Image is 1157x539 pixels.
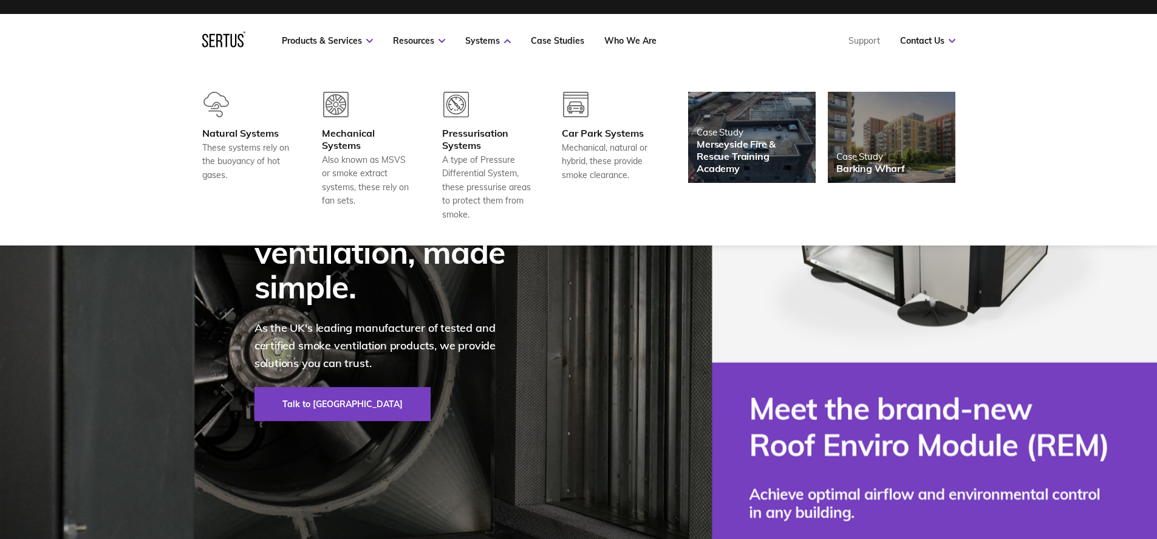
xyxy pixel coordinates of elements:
div: Natural Systems [202,127,292,139]
a: Case Studies [531,35,584,46]
div: Smoke ventilation, made simple. [254,200,522,304]
div: Case Study [836,151,905,162]
div: Car Park Systems [562,127,652,139]
a: Contact Us [900,35,955,46]
div: Barking Wharf [836,162,905,174]
a: Systems [465,35,511,46]
a: Natural SystemsThese systems rely on the buoyancy of hot gases. [202,92,292,221]
div: Mechanical, natural or hybrid, these provide smoke clearance. [562,141,652,182]
a: Resources [393,35,445,46]
a: Case StudyMerseyside Fire & Rescue Training Academy [688,92,816,183]
div: A type of Pressure Differential System, these pressurise areas to protect them from smoke. [442,153,532,221]
div: Also known as MSVS or smoke extract systems, these rely on fan sets. [322,153,412,208]
a: Mechanical SystemsAlso known as MSVS or smoke extract systems, these rely on fan sets. [322,92,412,221]
div: Pressurisation Systems [442,127,532,151]
a: Who We Are [604,35,657,46]
a: Support [848,35,880,46]
p: As the UK's leading manufacturer of tested and certified smoke ventilation products, we provide s... [254,320,522,372]
div: These systems rely on the buoyancy of hot gases. [202,141,292,182]
a: Pressurisation SystemsA type of Pressure Differential System, these pressurise areas to protect t... [442,92,532,221]
a: Products & Services [282,35,373,46]
div: Case Study [697,126,807,138]
a: Talk to [GEOGRAPHIC_DATA] [254,387,431,421]
div: Mechanical Systems [322,127,412,151]
div: Merseyside Fire & Rescue Training Academy [697,138,807,174]
iframe: Chat Widget [938,398,1157,539]
a: Case StudyBarking Wharf [828,92,955,183]
a: Car Park SystemsMechanical, natural or hybrid, these provide smoke clearance. [562,92,652,221]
